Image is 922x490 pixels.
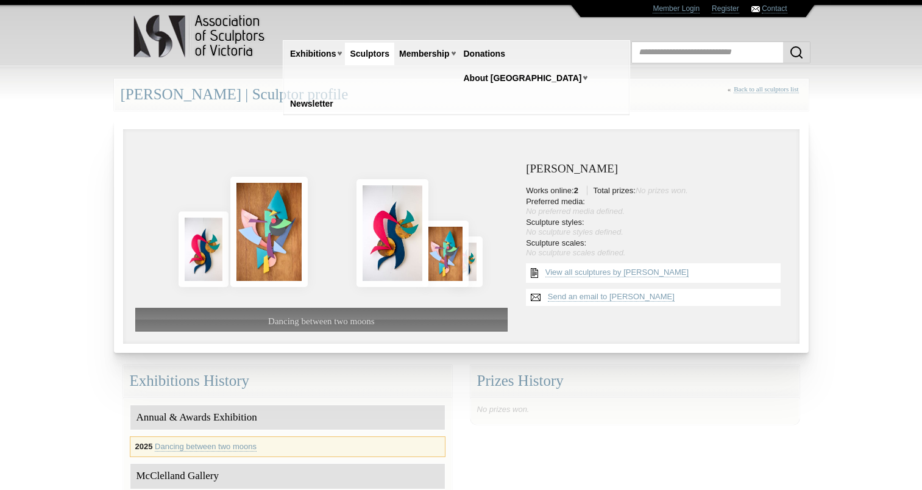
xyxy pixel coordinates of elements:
[526,263,543,283] img: View all {sculptor_name} sculptures list
[268,316,375,326] span: Dancing between two moons
[574,186,578,195] strong: 2
[130,405,445,430] div: Annual & Awards Exhibition
[526,163,787,176] h3: [PERSON_NAME]
[548,292,675,302] a: Send an email to [PERSON_NAME]
[130,464,445,489] div: McClelland Gallery
[135,442,153,451] strong: 2025
[133,12,267,60] img: logo.png
[477,405,530,414] span: No prizes won.
[762,4,787,13] a: Contact
[285,93,338,115] a: Newsletter
[526,227,787,237] div: No sculpture styles defined.
[123,365,452,397] div: Exhibitions History
[179,211,229,287] img: Dancing between two moons
[114,79,809,111] div: [PERSON_NAME] | Sculptor profile
[545,268,689,277] a: View all sculptures by [PERSON_NAME]
[526,207,787,216] div: No preferred media defined.
[789,45,804,60] img: Search
[636,186,688,195] span: No prizes won.
[470,365,800,397] div: Prizes History
[356,179,428,287] img: Dancing between two moons
[285,43,341,65] a: Exhibitions
[422,221,469,287] img: Conjunction
[526,186,787,196] li: Works online: Total prizes:
[751,6,760,12] img: Contact ASV
[230,177,308,287] img: Conjunction
[394,43,454,65] a: Membership
[712,4,739,13] a: Register
[526,218,787,237] li: Sculpture styles:
[734,85,798,93] a: Back to all sculptors list
[526,248,787,258] div: No sculpture scales defined.
[155,442,257,452] a: Dancing between two moons
[526,289,545,306] img: Send an email to Wilani van Wyk-Smit
[653,4,700,13] a: Member Login
[526,238,787,258] li: Sculpture scales:
[728,85,802,107] div: «
[345,43,394,65] a: Sculptors
[526,197,787,216] li: Preferred media:
[459,67,587,90] a: About [GEOGRAPHIC_DATA]
[459,43,510,65] a: Donations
